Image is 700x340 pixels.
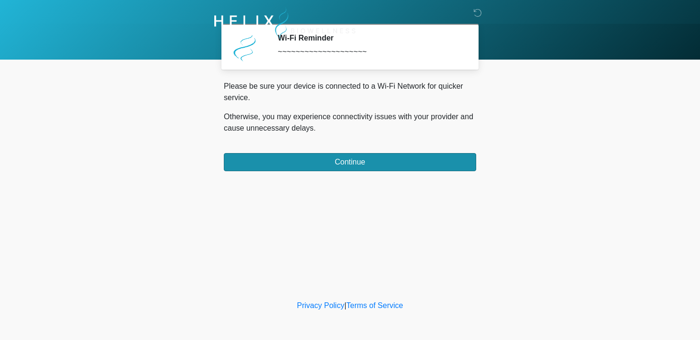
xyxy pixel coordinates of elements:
[214,7,356,41] img: Helix Biowellness Logo
[278,46,462,58] div: ~~~~~~~~~~~~~~~~~~~~
[224,111,476,134] p: Otherwise, you may experience connectivity issues with your provider and cause unnecessary delays
[314,124,316,132] span: .
[224,153,476,171] button: Continue
[224,81,476,103] p: Please be sure your device is connected to a Wi-Fi Network for quicker service.
[297,301,345,309] a: Privacy Policy
[344,301,346,309] a: |
[346,301,403,309] a: Terms of Service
